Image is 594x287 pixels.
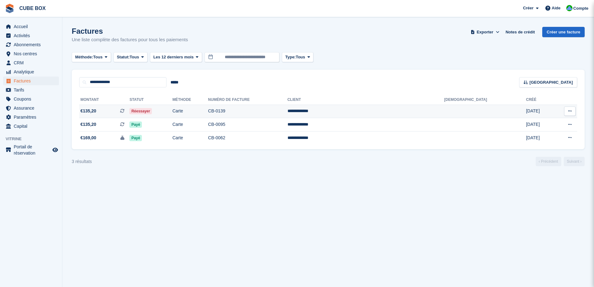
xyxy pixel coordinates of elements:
span: Aide [552,5,560,11]
th: Créé [526,95,552,105]
span: Capital [14,122,51,131]
a: CUBE BOX [17,3,48,13]
span: Tous [130,54,139,60]
span: Payé [129,135,142,141]
span: Type: [285,54,296,60]
a: menu [3,95,59,103]
span: Abonnements [14,40,51,49]
td: [DATE] [526,118,552,131]
th: [DEMOGRAPHIC_DATA] [444,95,526,105]
th: Numéro de facture [208,95,287,105]
span: €135,20 [80,121,96,128]
a: Suivant [564,157,585,166]
img: stora-icon-8386f47178a22dfd0bd8f6a31ec36ba5ce8667c1dd55bd0f319d3a0aa187defe.svg [5,4,14,13]
a: menu [3,144,59,156]
span: Les 12 derniers mois [153,54,194,60]
span: Activités [14,31,51,40]
td: [DATE] [526,105,552,118]
a: menu [3,49,59,58]
span: Méthode: [75,54,93,60]
span: Créer [523,5,534,11]
h1: Factures [72,27,188,35]
td: CB-0139 [208,105,287,118]
span: Portail de réservation [14,144,51,156]
button: Statut: Tous [113,52,147,62]
button: Exporter [469,27,500,37]
th: Méthode [172,95,208,105]
a: menu [3,31,59,40]
span: Tarifs [14,86,51,94]
td: Carte [172,131,208,144]
td: [DATE] [526,131,552,144]
a: menu [3,22,59,31]
a: menu [3,122,59,131]
a: menu [3,58,59,67]
span: Vitrine [6,136,62,142]
span: Nos centres [14,49,51,58]
th: Statut [129,95,172,105]
a: menu [3,67,59,76]
span: Assurance [14,104,51,112]
nav: Page [534,157,586,166]
td: Carte [172,118,208,131]
a: Précédent [536,157,561,166]
span: €135,20 [80,108,96,114]
button: Les 12 derniers mois [150,52,202,62]
a: menu [3,86,59,94]
span: [GEOGRAPHIC_DATA] [529,79,573,86]
span: Tous [93,54,103,60]
a: menu [3,40,59,49]
img: Cube Box [566,5,572,11]
a: Créer une facture [542,27,585,37]
button: Type: Tous [282,52,314,62]
a: menu [3,77,59,85]
span: CRM [14,58,51,67]
span: Exporter [477,29,493,35]
th: Montant [79,95,129,105]
button: Méthode: Tous [72,52,111,62]
a: Boutique d'aperçu [51,146,59,154]
a: menu [3,104,59,112]
td: CB-0062 [208,131,287,144]
td: CB-0095 [208,118,287,131]
td: Carte [172,105,208,118]
a: Notes de crédit [503,27,537,37]
a: menu [3,113,59,121]
span: €169,00 [80,135,96,141]
p: Une liste complète des factures pour tous les paiements [72,36,188,43]
span: Statut: [117,54,130,60]
th: Client [287,95,444,105]
span: Analytique [14,67,51,76]
div: 3 résultats [72,158,92,165]
span: Tous [296,54,305,60]
span: Coupons [14,95,51,103]
span: Réessayer [129,108,152,114]
span: Paramètres [14,113,51,121]
span: Compte [573,5,588,12]
span: Accueil [14,22,51,31]
span: Payé [129,121,142,128]
span: Factures [14,77,51,85]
